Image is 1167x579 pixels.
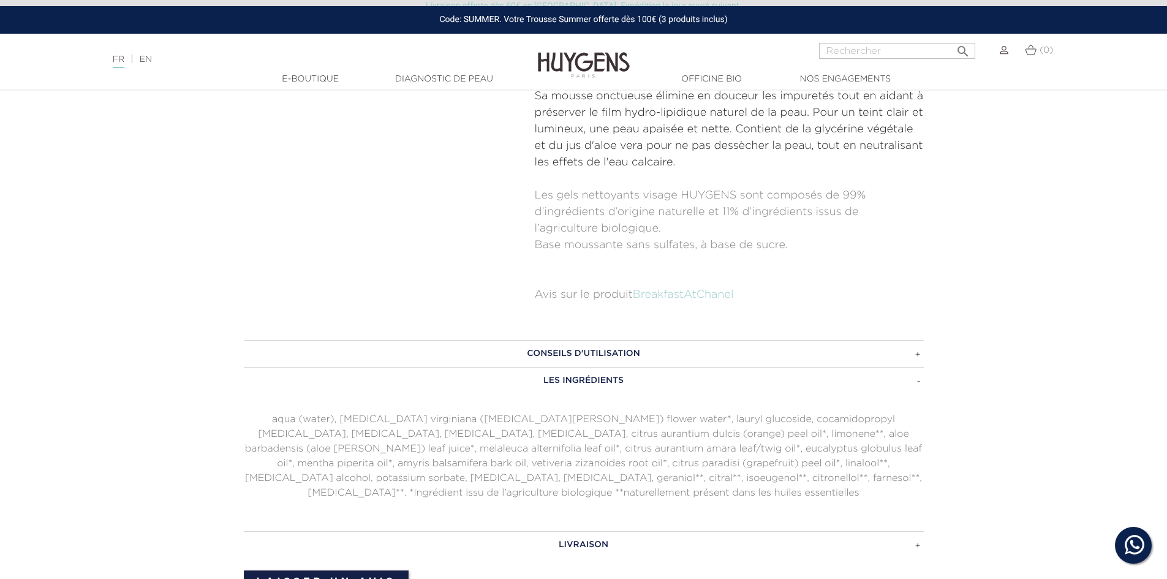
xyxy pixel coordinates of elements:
[107,52,477,67] div: |
[535,240,788,251] span: Base moussante sans sulfates, à base de sucre.
[633,289,734,300] a: BreakfastAtChanel
[140,55,152,64] a: EN
[113,55,124,68] a: FR
[535,289,734,300] span: Avis sur le produit
[535,88,924,171] p: Sa mousse onctueuse élimine en douceur les impuretés tout en aidant à préserver le film hydro-lip...
[244,340,924,367] a: CONSEILS D'UTILISATION
[244,531,924,558] a: LIVRAISON
[819,43,975,59] input: Rechercher
[535,190,866,234] span: Les gels nettoyants visage HUYGENS sont composés de 99% d’ingrédients d’origine naturelle et 11% ...
[244,412,924,501] p: aqua (water), [MEDICAL_DATA] virginiana ([MEDICAL_DATA][PERSON_NAME]) flower water*, lauryl gluco...
[538,32,630,80] img: Huygens
[784,73,907,86] a: Nos engagements
[244,367,924,394] a: LES INGRÉDIENTS
[651,73,773,86] a: Officine Bio
[249,73,372,86] a: E-Boutique
[956,40,970,55] i: 
[383,73,505,86] a: Diagnostic de peau
[952,39,974,56] button: 
[1040,46,1053,55] span: (0)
